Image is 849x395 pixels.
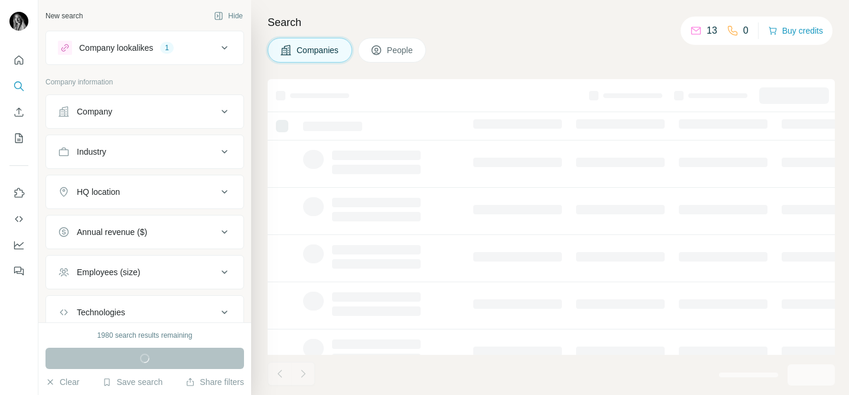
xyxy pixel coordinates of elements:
button: Industry [46,138,243,166]
div: Technologies [77,306,125,318]
div: Annual revenue ($) [77,226,147,238]
p: Company information [45,77,244,87]
button: Save search [102,376,162,388]
button: Company lookalikes1 [46,34,243,62]
h4: Search [268,14,835,31]
p: 0 [743,24,749,38]
button: Employees (size) [46,258,243,286]
span: Companies [297,44,340,56]
button: My lists [9,128,28,149]
button: Buy credits [768,22,823,39]
button: Use Surfe on LinkedIn [9,182,28,204]
div: HQ location [77,186,120,198]
button: Clear [45,376,79,388]
div: Company [77,106,112,117]
button: Use Surfe API [9,208,28,230]
p: 13 [707,24,717,38]
div: Industry [77,146,106,158]
button: Technologies [46,298,243,327]
button: Company [46,97,243,126]
div: 1980 search results remaining [97,330,193,341]
button: Share filters [186,376,244,388]
button: Enrich CSV [9,102,28,123]
div: Employees (size) [77,266,140,278]
button: Annual revenue ($) [46,218,243,246]
button: Feedback [9,260,28,282]
button: Dashboard [9,234,28,256]
div: 1 [160,43,174,53]
button: Search [9,76,28,97]
div: Company lookalikes [79,42,153,54]
button: Hide [206,7,251,25]
div: New search [45,11,83,21]
button: HQ location [46,178,243,206]
span: People [387,44,414,56]
button: Quick start [9,50,28,71]
img: Avatar [9,12,28,31]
